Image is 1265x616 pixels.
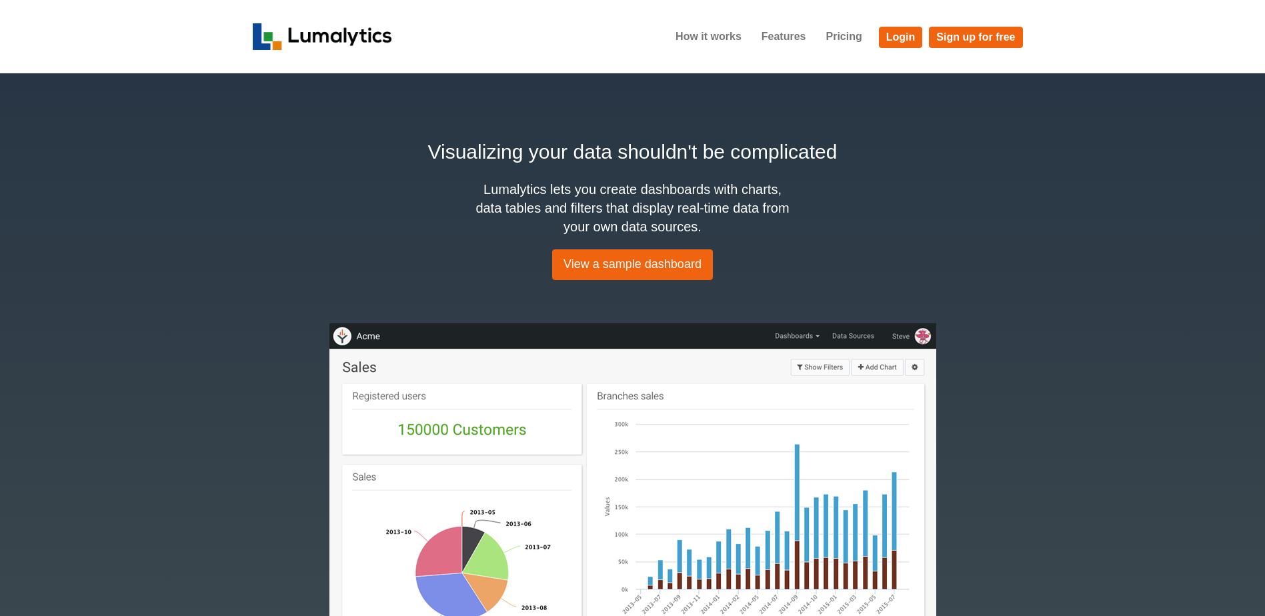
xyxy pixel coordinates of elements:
a: Sign up for free [929,27,1022,48]
a: Login [879,27,923,48]
img: logo_v2-f34f87db3d4d9f5311d6c47995059ad6168825a3e1eb260e01c8041e89355404.png [253,23,392,50]
h4: Lumalytics lets you create dashboards with charts, data tables and filters that display real-time... [473,180,793,236]
h2: Visualizing your data shouldn't be complicated [253,137,1013,167]
a: Pricing [816,20,872,53]
a: Features [752,20,816,53]
a: View a sample dashboard [552,249,713,280]
a: How it works [666,20,752,53]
